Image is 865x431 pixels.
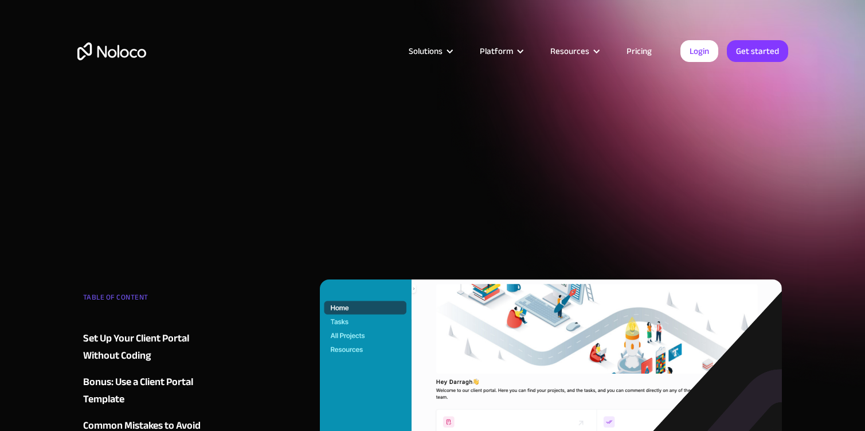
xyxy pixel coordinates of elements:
a: Set Up Your Client Portal Without Coding [83,330,222,364]
div: Solutions [394,44,465,59]
div: Resources [536,44,612,59]
div: Platform [465,44,536,59]
a: Bonus: Use a Client Portal Template [83,374,222,408]
a: Pricing [612,44,666,59]
div: Resources [550,44,589,59]
div: Platform [480,44,513,59]
a: Get started [727,40,788,62]
a: Login [680,40,718,62]
div: TABLE OF CONTENT [83,289,222,312]
a: home [77,42,146,60]
div: Solutions [409,44,443,59]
